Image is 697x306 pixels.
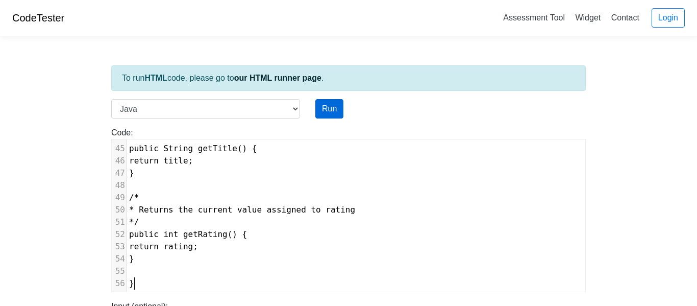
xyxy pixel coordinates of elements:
[112,192,127,204] div: 49
[12,12,64,23] a: CodeTester
[112,253,127,265] div: 54
[111,65,586,91] div: To run code, please go to .
[129,242,198,251] span: return rating;
[144,74,167,82] strong: HTML
[129,144,257,153] span: public String getTitle() {
[112,216,127,228] div: 51
[129,254,134,264] span: }
[112,179,127,192] div: 48
[112,277,127,290] div: 56
[104,127,593,292] div: Code:
[499,9,569,26] a: Assessment Tool
[112,265,127,277] div: 55
[112,155,127,167] div: 46
[129,278,134,288] span: }
[234,74,321,82] a: our HTML runner page
[129,205,355,215] span: * Returns the current value assigned to rating
[112,204,127,216] div: 50
[571,9,605,26] a: Widget
[652,8,685,28] a: Login
[112,241,127,253] div: 53
[607,9,643,26] a: Contact
[112,167,127,179] div: 47
[129,156,193,166] span: return title;
[129,168,134,178] span: }
[129,229,247,239] span: public int getRating() {
[112,228,127,241] div: 52
[315,99,343,119] button: Run
[112,143,127,155] div: 45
